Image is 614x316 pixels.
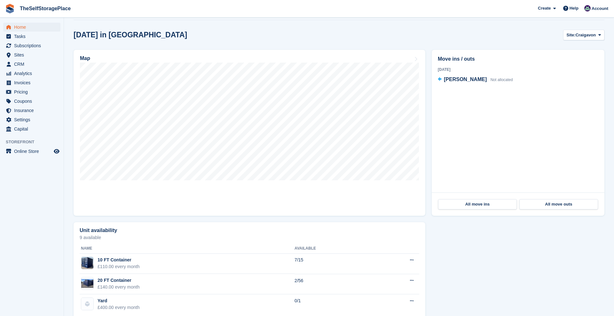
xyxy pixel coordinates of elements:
img: 10foot.png [81,257,93,269]
div: £110.00 every month [98,263,140,270]
img: blank-unit-type-icon-ffbac7b88ba66c5e286b0e438baccc4b9c83835d4c34f86887a83fc20ec27e7b.svg [81,298,93,310]
span: Storefront [6,139,64,145]
a: menu [3,23,60,32]
span: Insurance [14,106,52,115]
span: Invoices [14,78,52,87]
span: Home [14,23,52,32]
span: [PERSON_NAME] [444,77,487,82]
img: 5378.jpeg [81,279,93,288]
h2: Map [80,56,90,61]
a: menu [3,106,60,115]
a: menu [3,124,60,133]
span: Online Store [14,147,52,156]
a: menu [3,147,60,156]
div: Yard [98,297,140,304]
div: £140.00 every month [98,284,140,290]
span: Not allocated [491,78,513,82]
span: CRM [14,60,52,69]
td: 0/1 [295,294,371,314]
th: Available [295,244,371,254]
span: Create [538,5,551,11]
img: stora-icon-8386f47178a22dfd0bd8f6a31ec36ba5ce8667c1dd55bd0f319d3a0aa187defe.svg [5,4,15,13]
h2: [DATE] in [GEOGRAPHIC_DATA] [74,31,187,39]
a: TheSelfStoragePlace [17,3,73,14]
a: menu [3,41,60,50]
td: 2/56 [295,274,371,294]
th: Name [80,244,295,254]
a: Map [74,50,425,216]
a: All move ins [438,199,517,209]
a: Preview store [53,147,60,155]
div: [DATE] [438,67,598,72]
img: Sam [584,5,591,11]
a: [PERSON_NAME] Not allocated [438,76,513,84]
p: 9 available [80,235,419,240]
a: All move outs [519,199,598,209]
div: 20 FT Container [98,277,140,284]
a: menu [3,50,60,59]
span: Coupons [14,97,52,106]
h2: Unit availability [80,228,117,233]
td: 7/15 [295,253,371,274]
a: menu [3,69,60,78]
span: Capital [14,124,52,133]
span: Site: [567,32,576,38]
a: menu [3,32,60,41]
span: Settings [14,115,52,124]
span: Pricing [14,87,52,96]
div: £400.00 every month [98,304,140,311]
span: Craigavon [576,32,596,38]
button: Site: Craigavon [563,30,605,40]
a: menu [3,60,60,69]
a: menu [3,115,60,124]
span: Sites [14,50,52,59]
h2: Move ins / outs [438,55,598,63]
span: Help [570,5,579,11]
span: Account [592,5,608,12]
span: Analytics [14,69,52,78]
span: Subscriptions [14,41,52,50]
span: Tasks [14,32,52,41]
a: menu [3,97,60,106]
a: menu [3,78,60,87]
a: menu [3,87,60,96]
div: 10 FT Container [98,257,140,263]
